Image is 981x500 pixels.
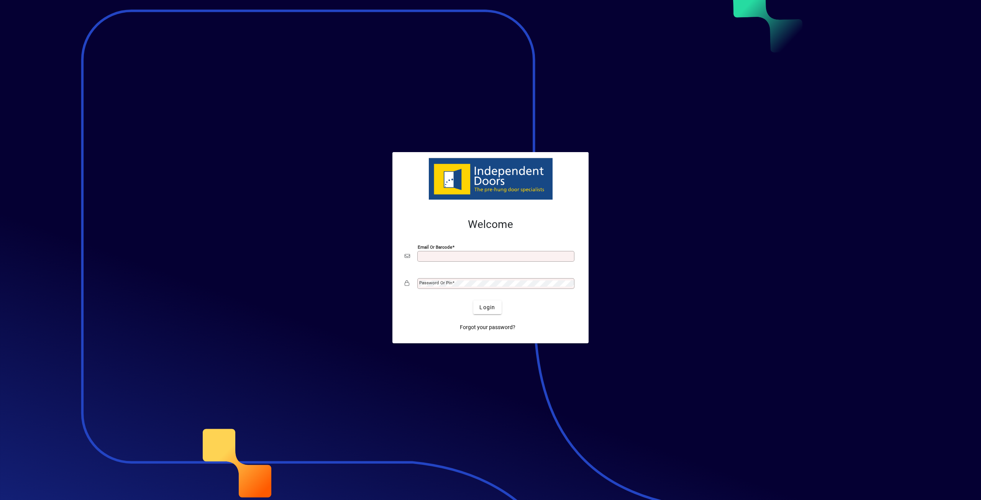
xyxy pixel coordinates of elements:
mat-label: Password or Pin [419,280,452,285]
span: Forgot your password? [460,323,515,331]
a: Forgot your password? [457,320,518,334]
h2: Welcome [405,218,576,231]
button: Login [473,300,501,314]
mat-label: Email or Barcode [418,244,452,250]
span: Login [479,303,495,311]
